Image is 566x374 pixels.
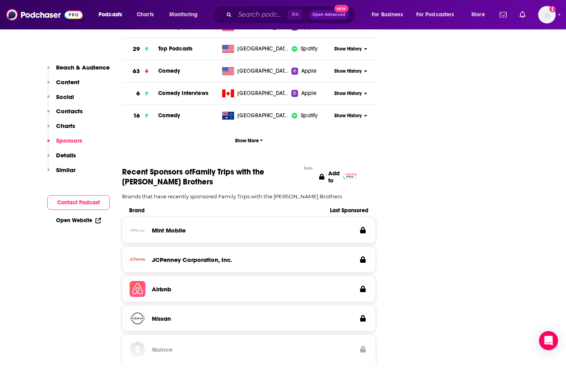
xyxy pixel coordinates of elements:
a: Comedy [158,68,180,74]
span: United States [237,45,289,53]
span: Canada [237,89,289,97]
button: Show History [332,112,370,119]
button: Details [47,151,76,166]
img: Airbnb logo [130,281,145,297]
span: Show History [334,90,362,97]
a: 16 [122,105,158,127]
h3: 16 [133,111,140,120]
a: Apple [291,89,331,97]
a: [GEOGRAPHIC_DATA] [219,45,292,53]
a: Open Website [56,217,101,224]
button: open menu [93,8,132,21]
button: Show profile menu [538,6,556,23]
button: Open AdvancedNew [309,10,349,19]
svg: Add a profile image [549,6,556,12]
img: User Profile [538,6,556,23]
a: Comedy [158,112,180,119]
span: Show More [235,138,263,143]
img: Pro Logo [343,174,357,180]
button: Show History [332,46,370,52]
button: Content [47,78,79,93]
img: Podchaser - Follow, Share and Rate Podcasts [6,7,83,22]
span: For Podcasters [416,9,454,20]
h3: Airbnb [152,285,171,293]
a: Top Podcasts [158,45,192,52]
button: Contacts [47,107,83,122]
button: Charts [47,122,75,137]
a: Show notifications dropdown [516,8,529,21]
a: 6 [122,83,158,105]
div: Beta [304,166,313,171]
a: Show notifications dropdown [496,8,510,21]
span: More [471,9,485,20]
span: Show History [334,46,362,52]
button: Show More [122,133,376,148]
span: ⌘ K [288,10,302,20]
img: JCPenney Corporation, Inc. logo [130,252,145,267]
p: Add to [328,170,339,184]
span: Spotify [301,112,318,120]
button: open menu [411,8,466,21]
span: Monitoring [169,9,198,20]
button: Show History [332,68,370,75]
p: Social [56,93,74,101]
span: Apple [301,67,316,75]
h3: Nissan [152,315,171,322]
img: Mint Mobile logo [130,222,145,238]
span: Logged in as evankrask [538,6,556,23]
button: Reach & Audience [47,64,110,78]
p: Similar [56,166,76,174]
p: Reach & Audience [56,64,110,71]
a: Charts [132,8,159,21]
a: iconImageSpotify [291,45,331,53]
a: Apple [291,67,331,75]
h3: Mint Mobile [152,227,186,234]
span: Recent Sponsors of Family Trips with the [PERSON_NAME] Brothers [122,167,300,187]
a: 63 [122,60,158,82]
h3: JCPenney Corporation, Inc. [152,256,232,264]
button: Similar [47,166,76,181]
div: Open Intercom Messenger [539,331,558,350]
button: Sponsors [47,137,82,151]
img: iconImage [291,112,298,119]
img: Nissan logo [130,310,145,326]
span: United States [237,67,289,75]
span: Apple [301,89,316,97]
p: Details [56,151,76,159]
p: Charts [56,122,75,130]
span: Charts [137,9,154,20]
h3: 6 [136,89,140,98]
p: Contacts [56,107,83,115]
a: iconImageSpotify [291,112,331,120]
span: Brand [129,207,317,214]
span: Show History [334,68,362,75]
a: Comedy Interviews [158,90,208,97]
h3: 29 [133,45,140,54]
button: open menu [466,8,495,21]
a: Comedy Interviews [158,23,208,30]
a: [GEOGRAPHIC_DATA] [219,89,292,97]
p: Sponsors [56,137,82,144]
span: Australia [237,112,289,120]
button: open menu [164,8,208,21]
button: Contact Podcast [47,195,110,210]
span: Open Advanced [312,13,345,17]
span: Show History [334,112,362,119]
p: Content [56,78,79,86]
img: iconImage [291,46,298,52]
span: Last Sponsored [317,207,368,214]
p: Brands that have recently sponsored Family Trips with the [PERSON_NAME] Brothers [122,193,376,200]
a: [GEOGRAPHIC_DATA] [219,67,292,75]
span: New [334,5,349,12]
a: [GEOGRAPHIC_DATA] [219,112,292,120]
span: For Business [372,9,403,20]
button: Show History [332,90,370,97]
span: Spotify [301,45,318,53]
a: 29 [122,38,158,60]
